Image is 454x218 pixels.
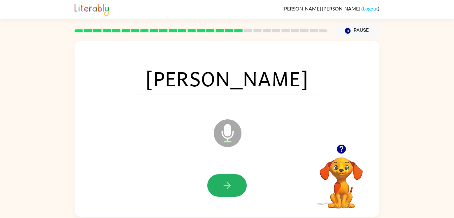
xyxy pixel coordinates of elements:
video: Your browser must support playing .mp4 files to use Literably. Please try using another browser. [310,148,372,209]
a: Logout [363,6,378,11]
img: Literably [75,2,109,16]
button: Pause [335,24,379,38]
span: [PERSON_NAME] [136,62,318,94]
div: ( ) [282,6,379,11]
span: [PERSON_NAME] [PERSON_NAME] [282,6,361,11]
